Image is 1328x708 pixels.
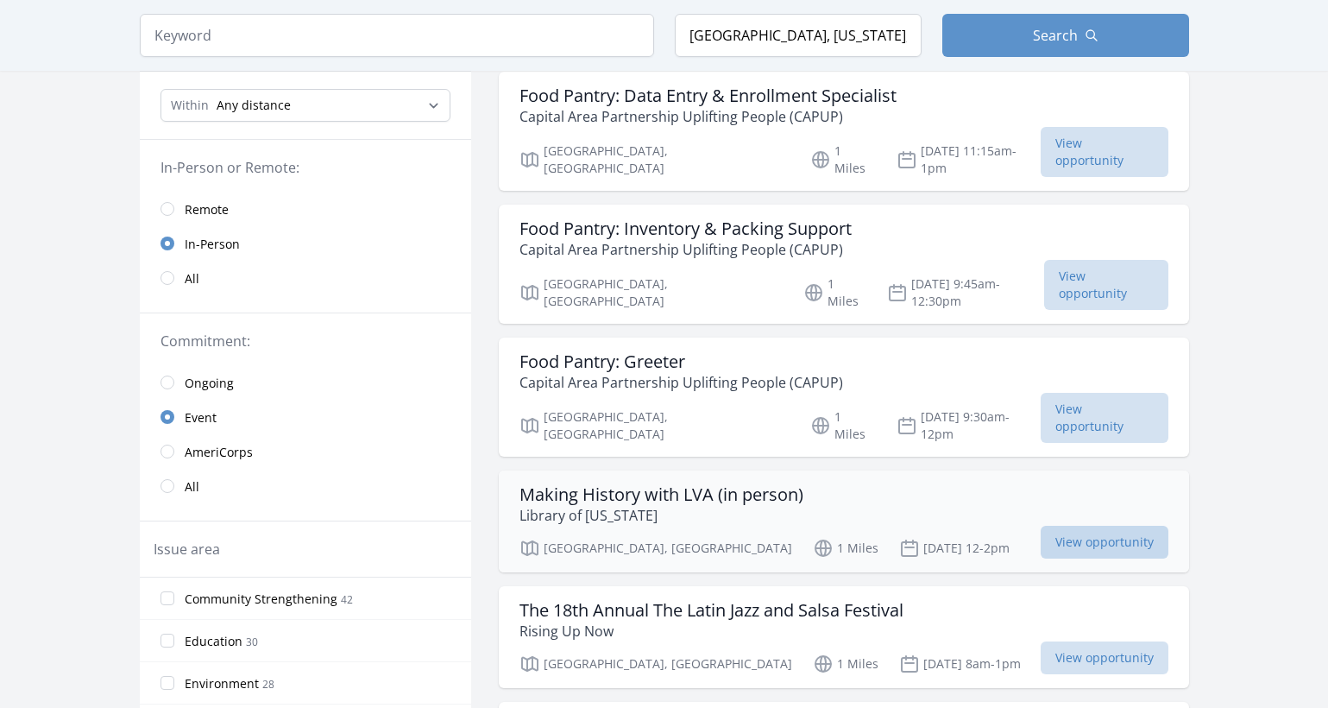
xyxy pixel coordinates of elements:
[519,239,852,260] p: Capital Area Partnership Uplifting People (CAPUP)
[140,434,471,469] a: AmeriCorps
[810,408,875,443] p: 1 Miles
[262,677,274,692] span: 28
[1044,260,1168,310] span: View opportunity
[519,275,783,310] p: [GEOGRAPHIC_DATA], [GEOGRAPHIC_DATA]
[185,444,253,461] span: AmeriCorps
[499,338,1189,457] a: Food Pantry: Greeter Capital Area Partnership Uplifting People (CAPUP) [GEOGRAPHIC_DATA], [GEOGRA...
[899,538,1010,559] p: [DATE] 12-2pm
[185,236,240,253] span: In-Person
[185,478,199,496] span: All
[185,633,242,650] span: Education
[519,621,903,642] p: Rising Up Now
[897,142,1042,177] p: [DATE] 11:15am-1pm
[803,275,866,310] p: 1 Miles
[160,634,174,648] input: Education 30
[887,275,1044,310] p: [DATE] 9:45am-12:30pm
[519,600,903,621] h3: The 18th Annual The Latin Jazz and Salsa Festival
[675,14,922,57] input: Location
[519,484,803,505] h3: Making History with LVA (in person)
[499,471,1189,572] a: Making History with LVA (in person) Library of [US_STATE] [GEOGRAPHIC_DATA], [GEOGRAPHIC_DATA] 1 ...
[942,14,1189,57] button: Search
[160,591,174,605] input: Community Strengthening 42
[519,538,792,559] p: [GEOGRAPHIC_DATA], [GEOGRAPHIC_DATA]
[519,106,897,127] p: Capital Area Partnership Uplifting People (CAPUP)
[1033,25,1078,46] span: Search
[519,85,897,106] h3: Food Pantry: Data Entry & Enrollment Specialist
[897,408,1042,443] p: [DATE] 9:30am-12pm
[1041,642,1168,674] span: View opportunity
[140,14,654,57] input: Keyword
[1041,393,1168,443] span: View opportunity
[1041,127,1168,177] span: View opportunity
[140,192,471,226] a: Remote
[185,675,259,692] span: Environment
[519,372,843,393] p: Capital Area Partnership Uplifting People (CAPUP)
[185,201,229,218] span: Remote
[140,469,471,503] a: All
[160,89,450,122] select: Search Radius
[519,505,803,526] p: Library of [US_STATE]
[499,205,1189,324] a: Food Pantry: Inventory & Packing Support Capital Area Partnership Uplifting People (CAPUP) [GEOGR...
[160,157,450,178] legend: In-Person or Remote:
[185,591,337,608] span: Community Strengthening
[899,654,1021,674] p: [DATE] 8am-1pm
[185,375,234,392] span: Ongoing
[140,400,471,434] a: Event
[154,539,220,559] legend: Issue area
[519,654,792,674] p: [GEOGRAPHIC_DATA], [GEOGRAPHIC_DATA]
[185,409,217,427] span: Event
[499,586,1189,688] a: The 18th Annual The Latin Jazz and Salsa Festival Rising Up Now [GEOGRAPHIC_DATA], [GEOGRAPHIC_DA...
[499,72,1189,191] a: Food Pantry: Data Entry & Enrollment Specialist Capital Area Partnership Uplifting People (CAPUP)...
[810,142,875,177] p: 1 Miles
[140,365,471,400] a: Ongoing
[519,351,843,372] h3: Food Pantry: Greeter
[519,408,790,443] p: [GEOGRAPHIC_DATA], [GEOGRAPHIC_DATA]
[813,538,878,559] p: 1 Miles
[160,676,174,690] input: Environment 28
[341,592,353,607] span: 42
[160,331,450,351] legend: Commitment:
[813,654,878,674] p: 1 Miles
[140,261,471,295] a: All
[185,270,199,288] span: All
[519,218,852,239] h3: Food Pantry: Inventory & Packing Support
[519,142,790,177] p: [GEOGRAPHIC_DATA], [GEOGRAPHIC_DATA]
[246,635,258,649] span: 30
[140,226,471,261] a: In-Person
[1041,526,1168,559] span: View opportunity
